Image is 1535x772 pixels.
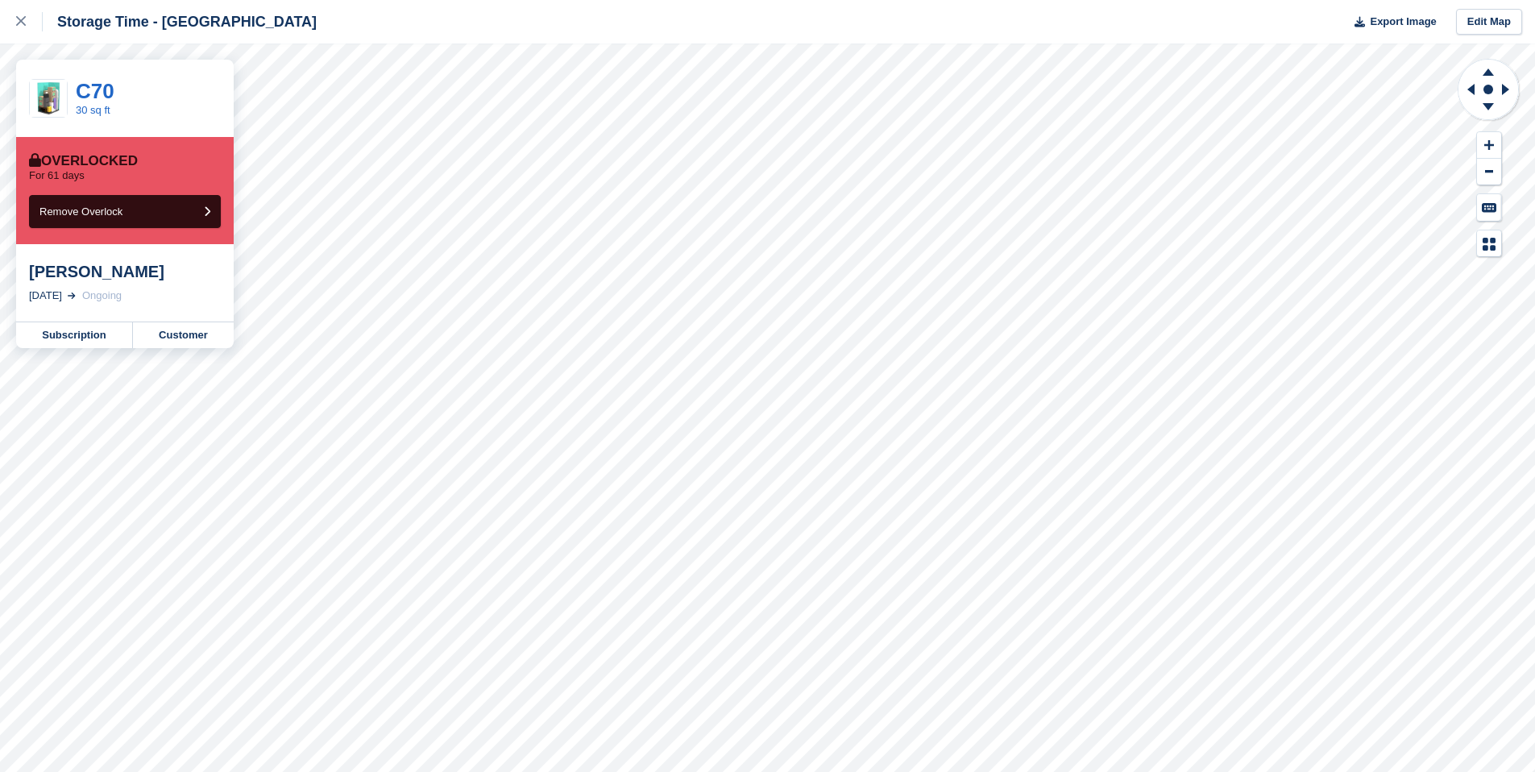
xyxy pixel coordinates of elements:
button: Zoom Out [1477,159,1501,185]
button: Keyboard Shortcuts [1477,194,1501,221]
a: Subscription [16,322,133,348]
a: 30 sq ft [76,104,110,116]
div: Storage Time - [GEOGRAPHIC_DATA] [43,12,317,31]
button: Zoom In [1477,132,1501,159]
div: [PERSON_NAME] [29,262,221,281]
span: Export Image [1370,14,1436,30]
a: Customer [133,322,234,348]
button: Export Image [1345,9,1437,35]
a: C70 [76,79,114,103]
p: For 61 days [29,169,85,182]
span: Remove Overlock [39,205,122,218]
img: 25ft%20(1).jpg [30,80,67,117]
a: Edit Map [1456,9,1522,35]
div: [DATE] [29,288,62,304]
div: Overlocked [29,153,138,169]
button: Map Legend [1477,230,1501,257]
img: arrow-right-light-icn-cde0832a797a2874e46488d9cf13f60e5c3a73dbe684e267c42b8395dfbc2abf.svg [68,293,76,299]
button: Remove Overlock [29,195,221,228]
div: Ongoing [82,288,122,304]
